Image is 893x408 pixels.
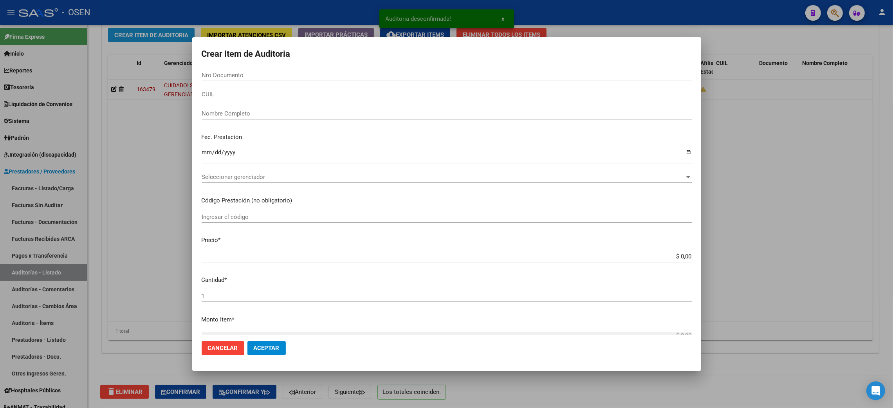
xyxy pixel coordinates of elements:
span: Aceptar [254,345,280,352]
p: Código Prestación (no obligatorio) [202,196,692,205]
p: Precio [202,236,692,245]
button: Aceptar [247,341,286,355]
p: Monto Item [202,315,692,324]
button: Cancelar [202,341,244,355]
div: Open Intercom Messenger [866,381,885,400]
span: Cancelar [208,345,238,352]
h2: Crear Item de Auditoria [202,47,692,61]
span: Seleccionar gerenciador [202,173,685,181]
p: Cantidad [202,276,692,285]
p: Fec. Prestación [202,133,692,142]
